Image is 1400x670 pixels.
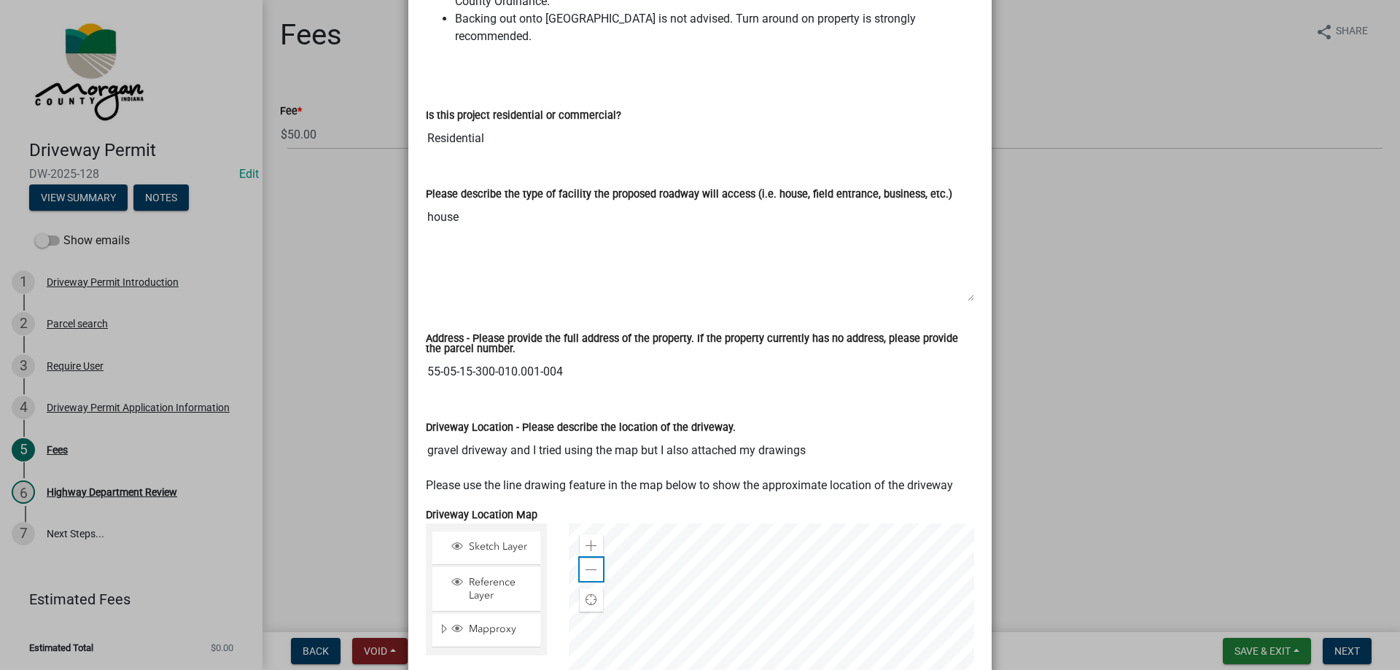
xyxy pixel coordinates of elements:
[426,510,537,521] label: Driveway Location Map
[580,588,603,612] div: Find my location
[455,10,974,45] li: Backing out onto [GEOGRAPHIC_DATA] is not advised. Turn around on property is strongly recommended.
[432,614,540,647] li: Mapproxy
[426,334,974,355] label: Address - Please provide the full address of the property. If the property currently has no addre...
[465,540,535,553] span: Sketch Layer
[449,540,535,555] div: Sketch Layer
[438,623,449,638] span: Expand
[426,423,736,433] label: Driveway Location - Please describe the location of the driveway.
[432,531,540,564] li: Sketch Layer
[580,534,603,558] div: Zoom in
[426,477,974,494] p: Please use the line drawing feature in the map below to show the approximate location of the driv...
[580,558,603,581] div: Zoom out
[426,190,952,200] label: Please describe the type of facility the proposed roadway will access (i.e. house, field entrance...
[432,567,540,612] li: Reference Layer
[465,623,535,636] span: Mapproxy
[426,111,621,121] label: Is this project residential or commercial?
[449,623,535,637] div: Mapproxy
[426,203,974,302] textarea: house
[431,528,542,651] ul: Layer List
[465,576,535,602] span: Reference Layer
[449,576,535,602] div: Reference Layer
